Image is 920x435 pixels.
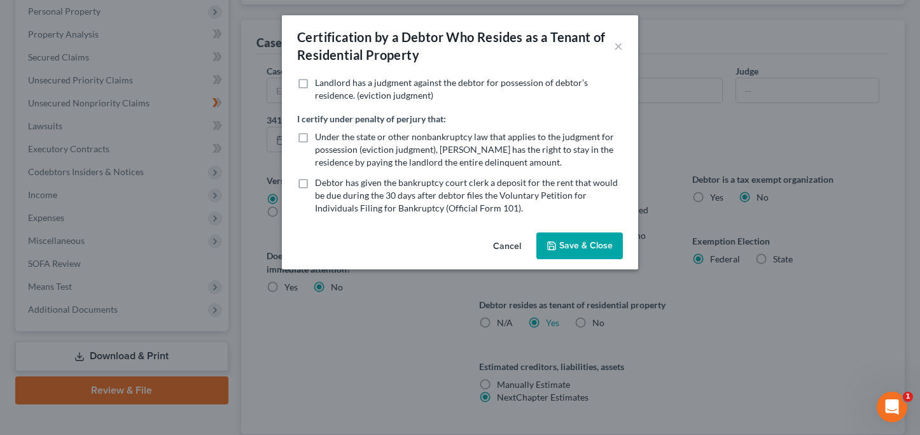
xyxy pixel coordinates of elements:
[903,392,913,402] span: 1
[614,38,623,53] button: ×
[315,177,618,213] span: Debtor has given the bankruptcy court clerk a deposit for the rent that would be due during the 3...
[483,234,531,259] button: Cancel
[297,112,446,125] label: I certify under penalty of perjury that:
[315,131,614,168] span: Under the state or other nonbankruptcy law that applies to the judgment for possession (eviction ...
[297,28,614,64] div: Certification by a Debtor Who Resides as a Tenant of Residential Property
[536,232,623,259] button: Save & Close
[315,77,588,101] span: Landlord has a judgment against the debtor for possession of debtor’s residence. (eviction judgment)
[877,392,907,422] iframe: Intercom live chat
